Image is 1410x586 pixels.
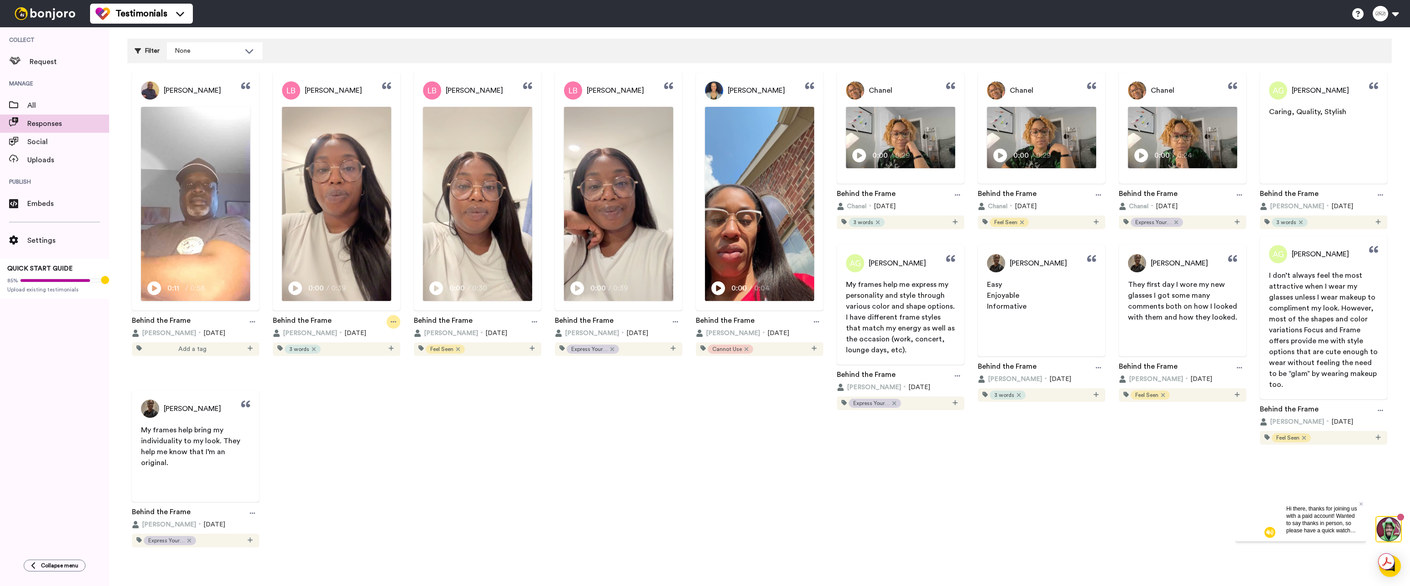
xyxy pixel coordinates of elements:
[847,202,866,211] span: Chanel
[731,283,747,294] span: 0:00
[132,329,196,338] button: [PERSON_NAME]
[30,56,109,67] span: Request
[1260,188,1319,202] a: Behind the Frame
[414,329,541,338] div: [DATE]
[608,283,611,294] span: /
[555,315,614,329] a: Behind the Frame
[853,400,890,407] span: Express Yourself
[978,188,1037,202] a: Behind the Frame
[1031,150,1034,161] span: /
[565,329,619,338] span: [PERSON_NAME]
[467,283,470,294] span: /
[1128,81,1146,100] img: Profile Picture
[1119,202,1148,211] button: Chanel
[564,107,673,301] img: Video Thumbnail
[1260,202,1387,211] div: [DATE]
[749,283,752,294] span: /
[135,42,160,60] div: Filter
[423,107,532,301] img: Video Thumbnail
[555,329,619,338] button: [PERSON_NAME]
[132,520,259,529] div: [DATE]
[988,375,1042,384] span: [PERSON_NAME]
[190,283,206,294] span: 0:58
[846,81,864,100] img: Profile Picture
[705,107,814,301] img: Video Thumbnail
[132,520,196,529] button: [PERSON_NAME]
[587,85,644,96] span: [PERSON_NAME]
[988,202,1007,211] span: Chanel
[141,81,159,100] img: Profile Picture
[1177,150,1193,161] span: 0:24
[132,315,191,329] a: Behind the Frame
[326,283,329,294] span: /
[424,329,478,338] span: [PERSON_NAME]
[283,329,337,338] span: [PERSON_NAME]
[289,346,309,353] span: 3 words
[282,107,391,301] img: Video Thumbnail
[449,283,465,294] span: 0:00
[1,2,25,26] img: 3183ab3e-59ed-45f6-af1c-10226f767056-1659068401.jpg
[978,361,1037,375] a: Behind the Frame
[754,283,770,294] span: 0:04
[987,281,1002,288] span: Easy
[846,281,957,354] span: My frames help me express my personality and style through various color and shape options. I hav...
[590,283,606,294] span: 0:00
[696,315,755,329] a: Behind the Frame
[837,188,896,202] a: Behind the Frame
[116,7,167,20] span: Testimonials
[837,383,901,392] button: [PERSON_NAME]
[1128,107,1237,168] img: Video Thumbnail
[846,254,864,272] img: Profile Picture
[1119,375,1246,384] div: [DATE]
[1276,434,1299,441] span: Feel Seen
[869,85,892,96] span: Chanel
[1010,258,1067,269] span: [PERSON_NAME]
[430,346,453,353] span: Feel Seen
[564,81,582,100] img: Profile Picture
[1276,219,1296,226] span: 3 words
[164,85,221,96] span: [PERSON_NAME]
[1172,150,1175,161] span: /
[101,276,109,284] div: Tooltip anchor
[1010,85,1033,96] span: Chanel
[185,283,188,294] span: /
[978,375,1105,384] div: [DATE]
[706,329,760,338] span: [PERSON_NAME]
[1135,219,1172,226] span: Express Yourself
[1119,361,1178,375] a: Behind the Frame
[273,329,400,338] div: [DATE]
[987,81,1005,100] img: Profile Picture
[987,303,1027,310] span: Informative
[696,329,760,338] button: [PERSON_NAME]
[1260,404,1319,417] a: Behind the Frame
[696,329,823,338] div: [DATE]
[27,198,109,209] span: Embeds
[414,315,473,329] a: Behind the Frame
[7,286,102,293] span: Upload existing testimonials
[1036,150,1052,161] span: 0:29
[613,283,629,294] span: 0:39
[11,7,79,20] img: bj-logo-header-white.svg
[555,329,682,338] div: [DATE]
[331,283,347,294] span: 0:39
[1128,281,1239,321] span: They first day I wore my new glasses I got some many comments both on how I looked with them and ...
[178,345,206,354] span: Add a tag
[846,107,955,168] img: Video Thumbnail
[27,235,109,246] span: Settings
[1154,150,1170,161] span: 0:00
[728,85,785,96] span: [PERSON_NAME]
[1270,417,1324,426] span: [PERSON_NAME]
[1292,249,1349,260] span: [PERSON_NAME]
[1119,188,1178,202] a: Behind the Frame
[712,346,742,353] span: Cannot Use
[148,537,185,544] span: Express Yourself
[853,219,873,226] span: 3 words
[132,506,191,520] a: Behind the Frame
[837,369,896,383] a: Behind the Frame
[987,254,1005,272] img: Profile Picture
[164,403,221,414] span: [PERSON_NAME]
[1270,202,1324,211] span: [PERSON_NAME]
[414,329,478,338] button: [PERSON_NAME]
[423,81,441,100] img: Profile Picture
[1129,202,1148,211] span: Chanel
